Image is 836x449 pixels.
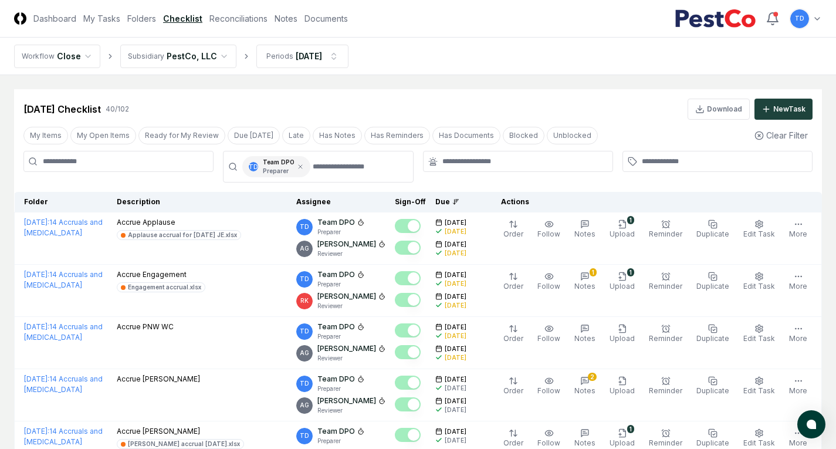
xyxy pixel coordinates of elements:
div: [DATE] [445,406,466,414]
a: Dashboard [33,12,76,25]
p: Preparer [317,280,364,289]
button: Upload [607,374,637,399]
button: Mark complete [395,219,421,233]
button: Edit Task [741,217,777,242]
button: Has Notes [313,127,362,144]
span: [DATE] : [24,270,49,279]
span: Upload [610,282,635,291]
div: [DATE] [445,353,466,362]
span: Order [503,229,523,238]
span: [DATE] : [24,218,49,227]
p: Preparer [317,332,364,341]
button: Late [282,127,310,144]
span: [DATE] [445,323,466,332]
span: Reminder [649,282,682,291]
span: [DATE] : [24,374,49,383]
button: Order [501,374,526,399]
span: Notes [574,438,595,447]
button: Reminder [647,374,685,399]
span: TD [300,327,309,336]
p: Accrue Applause [117,217,241,228]
button: TD [789,8,810,29]
button: 1Notes [572,269,598,294]
a: Applause accrual for [DATE] JE.xlsx [117,230,241,240]
p: Reviewer [317,354,385,363]
span: TD [300,222,309,231]
span: Reminder [649,438,682,447]
span: [DATE] [445,271,466,279]
span: Order [503,334,523,343]
span: Follow [537,229,560,238]
a: Folders [127,12,156,25]
div: 2 [588,373,597,381]
span: Edit Task [743,282,775,291]
span: Follow [537,282,560,291]
th: Sign-Off [390,192,431,212]
button: Mark complete [395,241,421,255]
a: [DATE]:14 Accruals and [MEDICAL_DATA] [24,427,103,446]
span: Reminder [649,334,682,343]
span: Follow [537,386,560,395]
button: Mark complete [395,376,421,390]
button: Edit Task [741,322,777,346]
a: My Tasks [83,12,120,25]
button: My Open Items [70,127,136,144]
span: [DATE] [445,397,466,406]
button: Reminder [647,217,685,242]
span: Edit Task [743,386,775,395]
span: Duplicate [696,229,729,238]
button: NewTask [754,99,813,120]
div: [DATE] [296,50,322,62]
span: RK [300,296,309,305]
a: [DATE]:14 Accruals and [MEDICAL_DATA] [24,270,103,289]
button: My Items [23,127,68,144]
a: [DATE]:14 Accruals and [MEDICAL_DATA] [24,322,103,342]
span: TD [300,431,309,440]
button: Edit Task [741,269,777,294]
a: Reconciliations [209,12,268,25]
div: [PERSON_NAME] accrual [DATE].xlsx [128,440,240,448]
span: Upload [610,334,635,343]
span: [DATE] : [24,322,49,331]
div: Actions [492,197,813,207]
span: Reminder [649,386,682,395]
p: Accrue [PERSON_NAME] [117,426,244,437]
button: Reminder [647,269,685,294]
div: Subsidiary [128,51,164,62]
button: 1Upload [607,217,637,242]
span: Edit Task [743,334,775,343]
button: Blocked [503,127,544,144]
span: Edit Task [743,438,775,447]
th: Description [112,192,292,212]
button: Order [501,322,526,346]
span: Notes [574,229,595,238]
button: Duplicate [694,374,732,399]
button: Duplicate [694,269,732,294]
th: Folder [15,192,113,212]
img: Logo [14,12,26,25]
button: 2Notes [572,374,598,399]
button: Mark complete [395,293,421,307]
span: Upload [610,229,635,238]
button: Order [501,269,526,294]
span: Reminder [649,229,682,238]
p: Preparer [317,228,364,237]
p: Reviewer [317,249,385,258]
div: Engagement accrual.xlsx [128,283,201,292]
button: Mark complete [395,271,421,285]
a: Notes [275,12,297,25]
button: More [787,269,810,294]
span: Follow [537,438,560,447]
span: TD [300,275,309,283]
span: AG [300,349,309,357]
button: More [787,217,810,242]
button: Follow [535,322,563,346]
button: Mark complete [395,428,421,442]
div: [DATE] [445,301,466,310]
div: [DATE] [445,279,466,288]
a: Checklist [163,12,202,25]
span: [DATE] [445,427,466,436]
button: Unblocked [547,127,598,144]
div: [DATE] [445,249,466,258]
div: [DATE] [445,436,466,445]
